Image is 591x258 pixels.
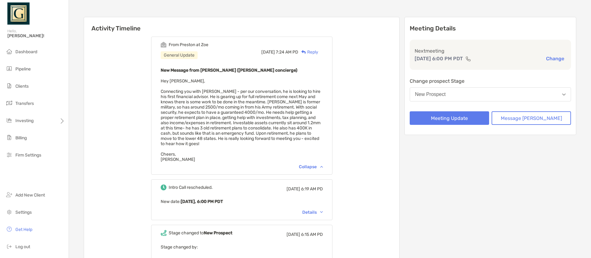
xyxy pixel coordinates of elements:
p: [DATE] 6:00 PM PDT [415,55,463,62]
div: New Prospect [415,92,446,97]
button: Message [PERSON_NAME] [492,111,571,125]
div: Intro Call rescheduled. [169,185,213,190]
span: 6:15 AM PD [301,232,323,237]
img: Chevron icon [320,211,323,213]
div: General Update [161,51,198,59]
img: pipeline icon [6,65,13,72]
span: Firm Settings [15,153,41,158]
img: Open dropdown arrow [562,93,566,96]
img: dashboard icon [6,48,13,55]
div: Reply [298,49,318,55]
img: communication type [465,56,471,61]
button: New Prospect [410,87,571,101]
button: Meeting Update [410,111,489,125]
img: add_new_client icon [6,191,13,198]
span: [PERSON_NAME]! [7,33,65,38]
div: Details [302,210,323,215]
img: Zoe Logo [7,2,30,25]
p: Stage changed by: [161,243,323,251]
span: Transfers [15,101,34,106]
img: firm-settings icon [6,151,13,158]
span: Pipeline [15,66,31,72]
span: Clients [15,84,29,89]
span: 6:19 AM PD [301,186,323,192]
button: Change [544,55,566,62]
p: New date : [161,198,323,205]
h6: Activity Timeline [84,17,399,32]
img: transfers icon [6,99,13,107]
span: [DATE] [287,232,300,237]
span: 7:24 AM PD [276,50,298,55]
span: Dashboard [15,49,37,54]
img: Event icon [161,185,167,190]
img: Event icon [161,42,167,48]
img: billing icon [6,134,13,141]
img: logout icon [6,243,13,250]
b: New Prospect [204,230,232,236]
span: Log out [15,244,30,249]
img: Reply icon [301,50,306,54]
span: [DATE] [261,50,275,55]
b: New Message from [PERSON_NAME] ([PERSON_NAME] concierge) [161,68,297,73]
img: investing icon [6,117,13,124]
img: Event icon [161,230,167,236]
img: clients icon [6,82,13,89]
div: Stage changed to [169,230,232,236]
p: Next meeting [415,47,566,55]
span: Add New Client [15,193,45,198]
p: Change prospect Stage [410,77,571,85]
span: Settings [15,210,32,215]
img: Chevron icon [320,166,323,168]
div: Collapse [299,164,323,169]
img: get-help icon [6,225,13,233]
span: Get Help [15,227,32,232]
span: Hey [PERSON_NAME], Connecting you with [PERSON_NAME] - per our conversation, he is looking to hir... [161,78,320,162]
span: Investing [15,118,34,123]
div: From Preston at Zoe [169,42,208,47]
p: Meeting Details [410,25,571,32]
span: Billing [15,135,27,141]
span: [DATE] [287,186,300,192]
img: settings icon [6,208,13,216]
b: [DATE], 6:00 PM PDT [181,199,223,204]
